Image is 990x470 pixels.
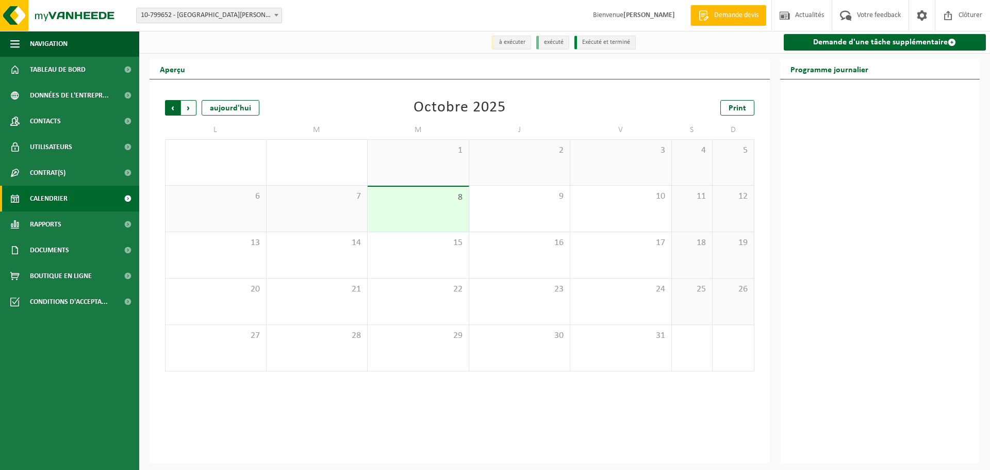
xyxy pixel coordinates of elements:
[575,191,666,202] span: 10
[202,100,259,116] div: aujourd'hui
[718,284,748,295] span: 26
[474,191,565,202] span: 9
[373,237,464,249] span: 15
[491,36,531,50] li: à exécuter
[373,145,464,156] span: 1
[712,10,761,21] span: Demande devis
[272,237,362,249] span: 14
[272,330,362,342] span: 28
[536,36,569,50] li: exécuté
[30,83,109,108] span: Données de l'entrepr...
[713,121,754,139] td: D
[171,237,261,249] span: 13
[272,284,362,295] span: 21
[677,284,707,295] span: 25
[30,134,72,160] span: Utilisateurs
[373,330,464,342] span: 29
[474,237,565,249] span: 16
[729,104,746,112] span: Print
[677,191,707,202] span: 11
[780,59,879,79] h2: Programme journalier
[570,121,672,139] td: V
[469,121,571,139] td: J
[574,36,636,50] li: Exécuté et terminé
[136,8,282,23] span: 10-799652 - GAILLIET JULIEN - PLAINEVAUX
[784,34,986,51] a: Demande d'une tâche supplémentaire
[720,100,754,116] a: Print
[272,191,362,202] span: 7
[171,330,261,342] span: 27
[575,330,666,342] span: 31
[30,186,68,212] span: Calendrier
[137,8,282,23] span: 10-799652 - GAILLIET JULIEN - PLAINEVAUX
[171,284,261,295] span: 20
[414,100,506,116] div: Octobre 2025
[30,263,92,289] span: Boutique en ligne
[575,284,666,295] span: 24
[165,121,267,139] td: L
[30,108,61,134] span: Contacts
[474,330,565,342] span: 30
[718,237,748,249] span: 19
[165,100,180,116] span: Précédent
[718,145,748,156] span: 5
[474,145,565,156] span: 2
[30,212,61,237] span: Rapports
[373,284,464,295] span: 22
[171,191,261,202] span: 6
[181,100,196,116] span: Suivant
[623,11,675,19] strong: [PERSON_NAME]
[373,192,464,203] span: 8
[677,237,707,249] span: 18
[30,160,65,186] span: Contrat(s)
[30,31,68,57] span: Navigation
[368,121,469,139] td: M
[575,237,666,249] span: 17
[677,145,707,156] span: 4
[30,289,108,315] span: Conditions d'accepta...
[30,237,69,263] span: Documents
[672,121,713,139] td: S
[575,145,666,156] span: 3
[30,57,86,83] span: Tableau de bord
[267,121,368,139] td: M
[690,5,766,26] a: Demande devis
[474,284,565,295] span: 23
[150,59,195,79] h2: Aperçu
[718,191,748,202] span: 12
